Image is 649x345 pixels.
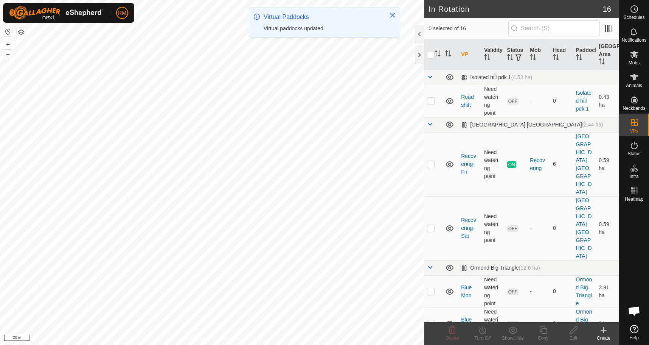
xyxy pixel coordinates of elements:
a: Blue Sat [461,317,472,331]
a: Isolated hill pdk 1 [576,90,592,112]
td: 0.43 ha [596,85,619,117]
span: (2.44 ha) [582,122,603,128]
td: 0 [550,308,573,340]
span: OFF [507,321,519,327]
span: (4.52 ha) [511,74,532,80]
a: Contact Us [219,335,242,342]
button: Reset Map [3,27,12,36]
img: Gallagher Logo [9,6,104,20]
td: 0.59 ha [596,196,619,260]
a: Road shift [461,94,474,108]
p-sorticon: Activate to sort [484,55,490,61]
th: Mob [527,39,550,70]
a: Ormond Big Triangle [576,276,592,306]
div: Ormond Big Triangle [461,265,540,271]
td: 0 [550,85,573,117]
div: Virtual Paddocks [264,12,382,22]
span: ON [507,161,516,168]
th: [GEOGRAPHIC_DATA] Area [596,39,619,70]
a: Recovering-Fri [461,153,476,175]
span: Mobs [629,61,640,65]
td: Need watering point [481,196,504,260]
p-sorticon: Activate to sort [576,55,582,61]
span: Delete [446,336,459,341]
td: 3 ha [596,308,619,340]
td: 0 [550,275,573,308]
span: Neckbands [623,106,645,111]
td: 3.91 ha [596,275,619,308]
button: Close [387,10,398,20]
span: Notifications [622,38,646,42]
a: [GEOGRAPHIC_DATA] [GEOGRAPHIC_DATA] [576,133,592,195]
td: Need watering point [481,132,504,196]
td: 0.59 ha [596,132,619,196]
th: Status [504,39,527,70]
div: Copy [528,335,558,342]
span: 16 [603,3,611,15]
button: Map Layers [17,28,26,37]
p-sorticon: Activate to sort [445,52,451,58]
p-sorticon: Activate to sort [599,59,605,66]
th: Paddock [573,39,596,70]
span: Infra [629,174,638,179]
span: Schedules [623,15,644,20]
td: Need watering point [481,308,504,340]
div: Virtual paddocks updated. [264,25,382,33]
button: – [3,50,12,59]
span: Help [629,336,639,340]
div: Open chat [623,300,646,322]
p-sorticon: Activate to sort [435,52,441,58]
a: [GEOGRAPHIC_DATA] [GEOGRAPHIC_DATA] [576,197,592,259]
p-sorticon: Activate to sort [530,55,536,61]
div: - [530,287,547,295]
p-sorticon: Activate to sort [553,55,559,61]
h2: In Rotation [429,5,603,14]
span: 0 selected of 16 [429,25,508,33]
th: VP [458,39,481,70]
div: Show/Hide [498,335,528,342]
a: Privacy Policy [182,335,211,342]
div: - [530,320,547,328]
div: - [530,224,547,232]
span: Status [627,151,640,156]
input: Search (S) [508,20,600,36]
td: 6 [550,132,573,196]
td: Need watering point [481,85,504,117]
span: RM [118,9,126,17]
span: Animals [626,83,642,88]
span: OFF [507,98,519,105]
span: VPs [630,129,638,133]
div: - [530,97,547,105]
div: Create [588,335,619,342]
div: Recovering [530,156,547,172]
div: Isolated hill pdk 1 [461,74,532,81]
a: Ormond Big Triangle [576,309,592,339]
button: + [3,40,12,49]
div: [GEOGRAPHIC_DATA] [GEOGRAPHIC_DATA] [461,122,603,128]
span: OFF [507,289,519,295]
th: Validity [481,39,504,70]
div: Turn Off [467,335,498,342]
p-sorticon: Activate to sort [507,55,513,61]
div: Edit [558,335,588,342]
a: Blue Mon [461,284,472,298]
span: OFF [507,225,519,232]
a: Help [619,322,649,343]
a: Recovering-Sat [461,217,476,239]
span: Heatmap [625,197,643,201]
td: Need watering point [481,275,504,308]
td: 0 [550,196,573,260]
span: (12.6 ha) [519,265,540,271]
th: Head [550,39,573,70]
